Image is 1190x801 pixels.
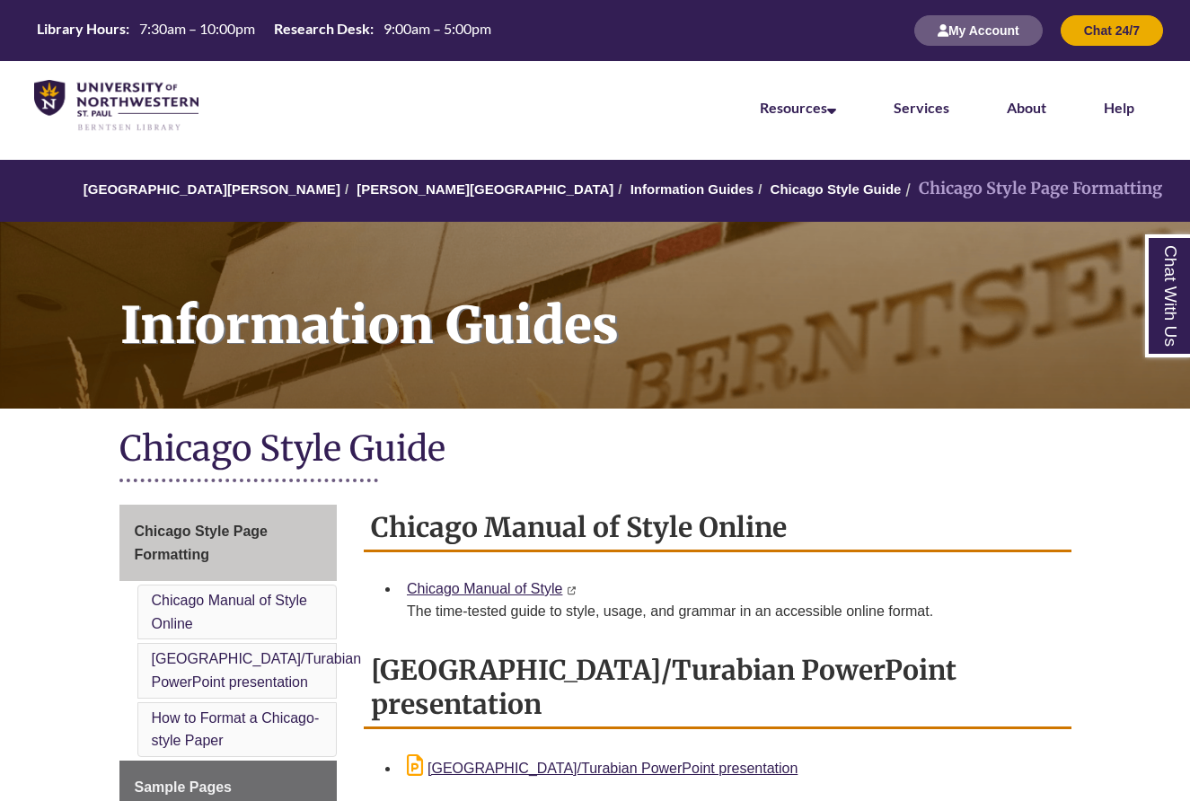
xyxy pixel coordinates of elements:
a: Chicago Manual of Style [407,581,562,596]
i: This link opens in a new window [567,586,577,594]
a: How to Format a Chicago-style Paper [152,710,320,749]
a: Help [1104,99,1134,116]
button: My Account [914,15,1043,46]
div: The time-tested guide to style, usage, and grammar in an accessible online format. [407,601,1057,622]
h2: [GEOGRAPHIC_DATA]/Turabian PowerPoint presentation [364,647,1071,729]
button: Chat 24/7 [1061,15,1163,46]
a: Hours Today [30,19,498,43]
th: Library Hours: [30,19,132,39]
h1: Chicago Style Guide [119,427,1071,474]
a: [GEOGRAPHIC_DATA][PERSON_NAME] [84,181,340,197]
a: About [1007,99,1046,116]
span: 7:30am – 10:00pm [139,20,255,37]
li: Chicago Style Page Formatting [901,176,1162,202]
a: [GEOGRAPHIC_DATA]/Turabian PowerPoint presentation [407,761,798,776]
a: [PERSON_NAME][GEOGRAPHIC_DATA] [357,181,613,197]
a: Chicago Manual of Style Online [152,593,307,631]
th: Research Desk: [267,19,376,39]
span: Sample Pages [135,779,233,795]
table: Hours Today [30,19,498,41]
h2: Chicago Manual of Style Online [364,505,1071,552]
img: UNWSP Library Logo [34,80,198,132]
a: Resources [760,99,836,116]
a: Chicago Style Page Formatting [119,505,338,581]
a: [GEOGRAPHIC_DATA]/Turabian PowerPoint presentation [152,651,362,690]
a: Information Guides [630,181,754,197]
span: Chicago Style Page Formatting [135,524,269,562]
h1: Information Guides [101,222,1190,385]
a: Chicago Style Guide [771,181,902,197]
a: My Account [914,22,1043,38]
a: Services [894,99,949,116]
span: 9:00am – 5:00pm [383,20,491,37]
a: Chat 24/7 [1061,22,1163,38]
